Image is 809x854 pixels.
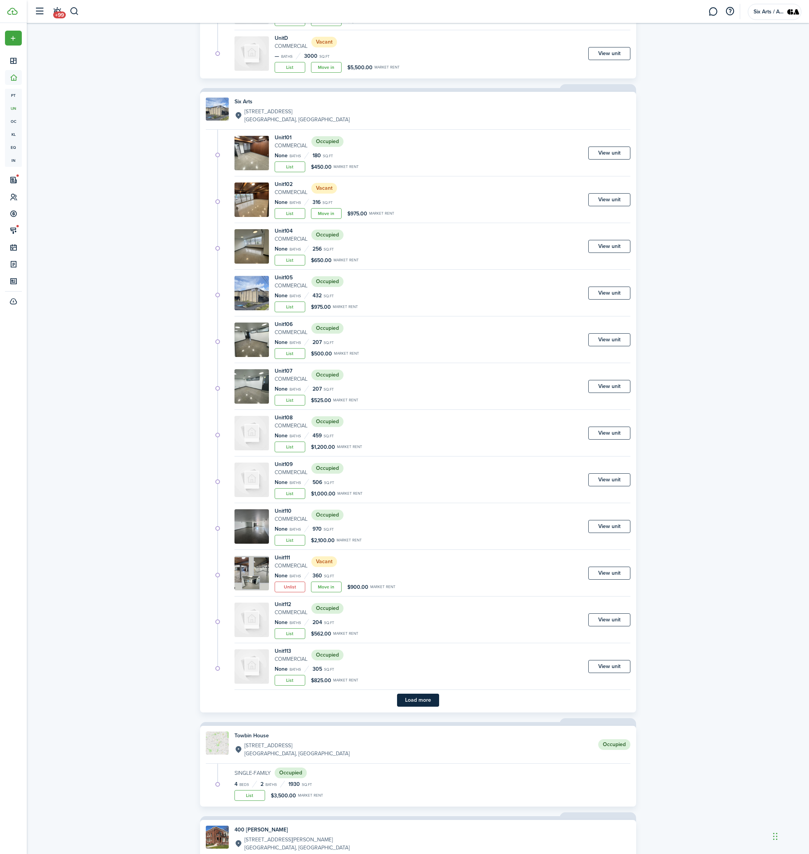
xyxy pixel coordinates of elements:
[588,613,630,626] a: View unit
[311,416,343,427] status: Occupied
[275,235,308,243] small: Commercial
[234,98,350,106] h4: Six Arts
[311,323,343,334] status: Occupied
[275,180,308,188] h4: Unit 102
[275,572,288,580] span: None
[275,42,308,50] small: Commercial
[313,198,321,206] span: 316
[234,183,269,217] img: Unit avatar
[234,136,269,170] img: Unit avatar
[588,147,630,160] a: View unit
[275,302,305,312] a: List
[275,554,308,562] h4: Unit 111
[311,536,335,544] span: $2,100.00
[311,443,335,451] span: $1,200.00
[70,5,79,18] button: Search
[313,572,322,580] span: 360
[275,525,288,533] span: None
[333,305,358,309] small: Market rent
[206,98,630,124] a: Property avatarSix Arts[STREET_ADDRESS][GEOGRAPHIC_DATA], [GEOGRAPHIC_DATA]
[206,826,229,849] img: Property avatar
[588,567,630,580] a: View unit
[311,556,337,567] status: Vacant
[244,750,350,758] p: [GEOGRAPHIC_DATA], [GEOGRAPHIC_DATA]
[787,6,799,18] img: Six Arts / ADCo Properties / City Partners /
[5,102,22,115] a: un
[333,398,358,402] small: Market rent
[244,836,350,844] p: [STREET_ADDRESS][PERSON_NAME]
[275,422,308,430] small: Commercial
[324,528,334,531] small: sq.ft
[275,385,288,393] span: None
[322,201,333,205] small: sq.ft
[275,338,288,346] span: None
[706,2,720,21] a: Messaging
[754,9,784,15] span: Six Arts / ADCo Properties / City Partners /
[5,141,22,154] a: eq
[588,380,630,393] a: View unit
[234,416,269,450] img: Unit avatar
[244,742,350,750] p: [STREET_ADDRESS]
[290,248,301,251] small: Baths
[206,732,630,758] a: Property avatarTowbin House[STREET_ADDRESS][GEOGRAPHIC_DATA], [GEOGRAPHIC_DATA]Occupied
[588,193,630,206] a: View unit
[275,608,308,616] small: Commercial
[206,732,229,755] img: Property avatar
[275,245,288,253] span: None
[234,323,269,357] img: Unit avatar
[311,183,337,194] status: Vacant
[311,463,343,474] status: Occupied
[347,583,368,591] span: $900.00
[323,154,333,158] small: sq.ft
[723,5,736,18] button: Open resource center
[234,826,350,834] h4: 400 [PERSON_NAME]
[290,154,301,158] small: Baths
[275,62,305,73] a: List
[311,256,332,264] span: $650.00
[275,227,308,235] h4: Unit 104
[5,115,22,128] a: oc
[275,208,305,219] a: List
[347,210,367,218] span: $975.00
[311,136,343,147] status: Occupied
[275,161,305,172] a: List
[275,507,308,515] h4: Unit 110
[313,618,322,626] span: 204
[234,649,269,684] img: Unit avatar
[588,520,630,533] a: View unit
[588,473,630,486] a: View unit
[275,134,308,142] h4: Unit 101
[265,783,277,787] small: Baths
[275,152,288,160] span: None
[275,328,308,336] small: Commercial
[588,333,630,346] a: View unit
[244,116,350,124] p: [GEOGRAPHIC_DATA], [GEOGRAPHIC_DATA]
[7,8,18,15] img: TenantCloud
[311,276,343,287] status: Occupied
[311,676,331,685] span: $825.00
[275,600,308,608] h4: Unit 112
[773,825,778,848] div: Drag
[333,678,358,682] small: Market rent
[206,826,630,852] a: Property avatar400 [PERSON_NAME][STREET_ADDRESS][PERSON_NAME][GEOGRAPHIC_DATA], [GEOGRAPHIC_DATA]
[311,603,343,614] status: Occupied
[290,388,301,391] small: Baths
[290,528,301,531] small: Baths
[588,47,630,60] a: View unit
[260,780,264,788] span: 2
[682,771,809,854] div: Chat Widget
[588,660,630,673] a: View unit
[313,338,322,346] span: 207
[588,287,630,300] a: View unit
[275,198,288,206] span: None
[311,163,332,171] span: $450.00
[324,388,334,391] small: sq.ft
[290,481,301,485] small: Baths
[290,574,301,578] small: Baths
[271,792,296,800] span: $3,500.00
[53,11,66,18] span: +99
[234,509,269,544] img: Unit avatar
[275,52,279,60] span: —
[5,154,22,167] a: in
[369,212,394,215] small: Market rent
